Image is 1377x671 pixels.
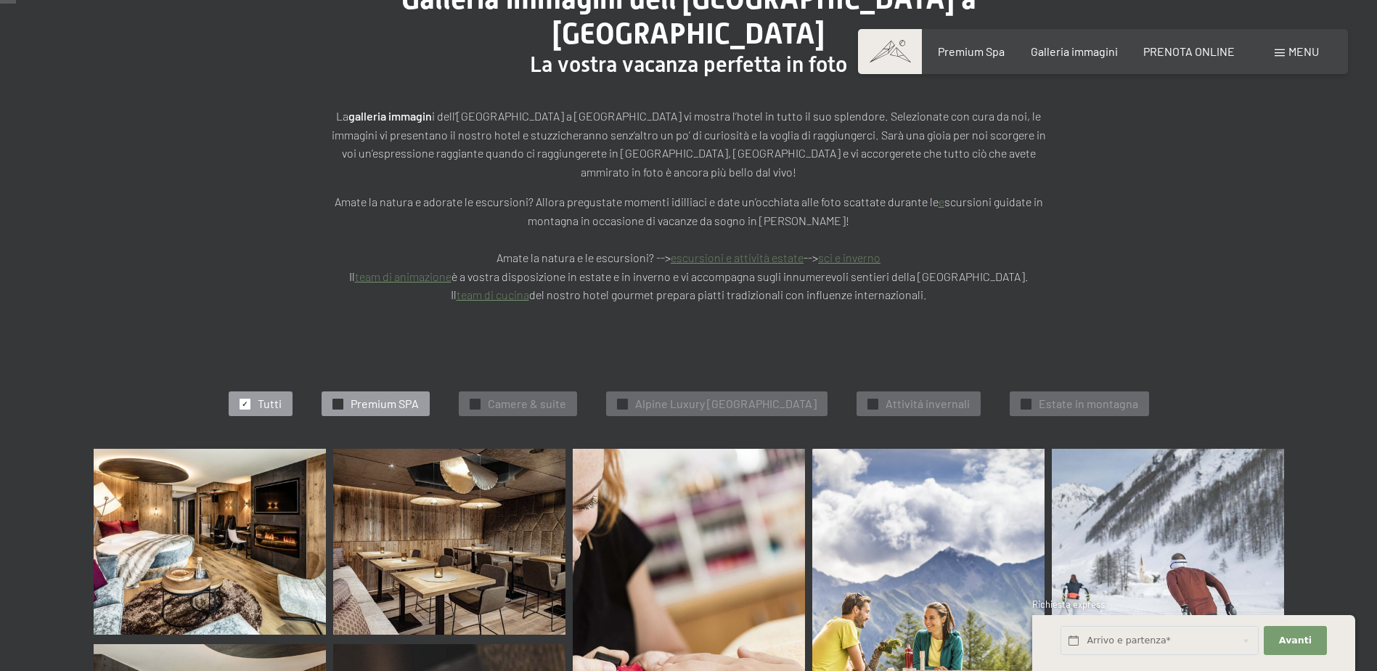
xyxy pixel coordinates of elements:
[671,251,804,264] a: escursioni e attività estate
[355,269,451,283] a: team di animazione
[333,449,565,635] img: [Translate to Italienisch:]
[530,52,847,77] span: La vostra vacanza perfetta in foto
[326,192,1052,304] p: Amate la natura e adorate le escursioni? Allora pregustate momenti idilliaci e date un’occhiata a...
[472,399,478,409] span: ✓
[1288,44,1319,58] span: Menu
[870,399,875,409] span: ✓
[488,396,566,412] span: Camere & suite
[242,399,248,409] span: ✓
[258,396,282,412] span: Tutti
[351,396,419,412] span: Premium SPA
[635,396,817,412] span: Alpine Luxury [GEOGRAPHIC_DATA]
[1264,626,1326,656] button: Avanti
[1023,399,1029,409] span: ✓
[1032,598,1105,610] span: Richiesta express
[1031,44,1118,58] a: Galleria immagini
[939,195,944,208] a: e
[348,109,432,123] strong: galleria immagin
[457,288,529,301] a: team di cucina
[818,251,880,264] a: sci e inverno
[938,44,1005,58] a: Premium Spa
[326,107,1052,181] p: La i dell’[GEOGRAPHIC_DATA] a [GEOGRAPHIC_DATA] vi mostra l’hotel in tutto il suo splendore. Sele...
[886,396,970,412] span: Attivitá invernali
[335,399,340,409] span: ✓
[1279,634,1312,647] span: Avanti
[94,449,326,635] img: Immagini
[1039,396,1138,412] span: Estate in montagna
[1143,44,1235,58] a: PRENOTA ONLINE
[619,399,625,409] span: ✓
